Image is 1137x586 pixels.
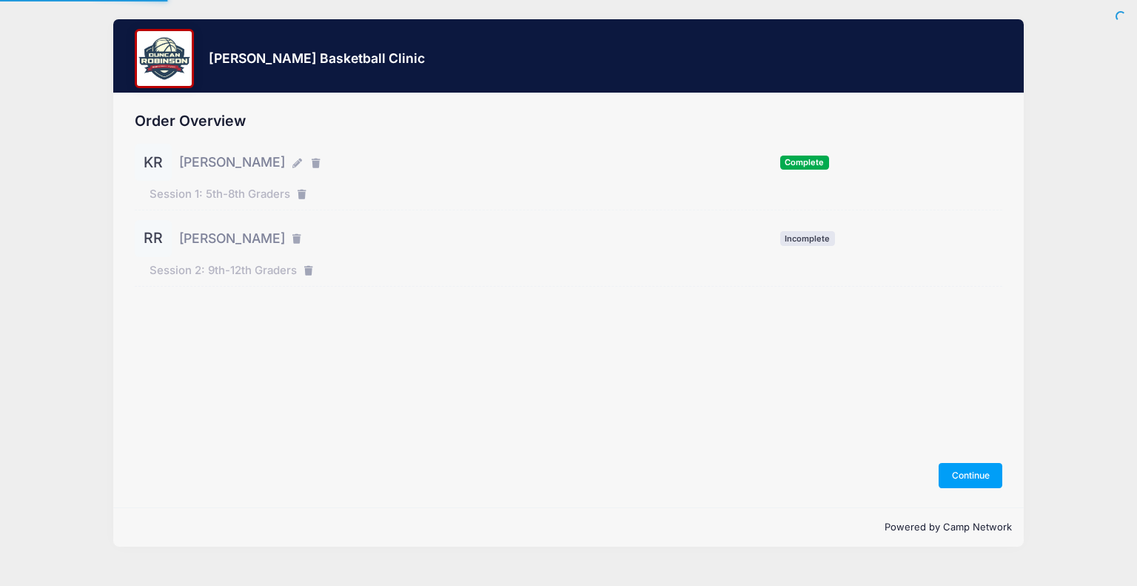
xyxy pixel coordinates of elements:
[780,231,835,245] span: Registration information for this participant is not complete.
[150,186,290,202] span: Session 1: 5th-8th Graders
[135,113,1002,130] h2: Order Overview
[179,153,285,172] span: [PERSON_NAME]
[209,50,425,66] h3: [PERSON_NAME] Basketball Clinic
[780,156,829,170] span: Complete
[939,463,1002,488] button: Continue
[150,262,297,279] span: Session 2: 9th-12th Graders
[135,144,172,181] div: KR
[179,229,285,248] span: [PERSON_NAME]
[125,520,1012,535] p: Powered by Camp Network
[135,220,172,257] div: RR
